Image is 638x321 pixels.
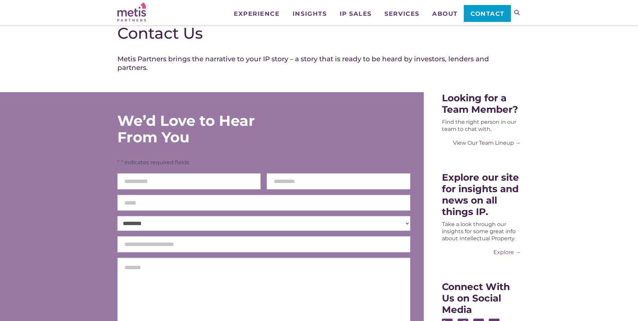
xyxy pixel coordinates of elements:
[442,221,521,242] div: Take a look through our insights for some great info about Intellectual Property.
[117,112,296,145] div: We’d Love to Hear From You
[432,11,458,17] span: About
[442,172,521,217] div: Explore our site for insights and news on all things IP.
[442,249,521,256] a: Explore →
[442,92,521,115] div: Looking for a Team Member?
[117,2,146,22] img: Metis Partners
[340,11,372,17] span: IP Sales
[471,11,504,17] span: Contact
[464,5,511,22] a: Contact
[234,11,279,17] span: Experience
[442,139,521,146] a: View Our Team Lineup →
[442,281,521,315] div: Connect With Us on Social Media
[117,24,521,43] h1: Contact Us
[117,55,521,72] h4: Metis Partners brings the narrative to your IP story – a story that is ready to be heard by inves...
[442,118,521,133] div: Find the right person in our team to chat with.
[384,11,419,17] span: Services
[117,159,410,166] p: " " indicates required fields
[293,11,327,17] span: Insights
